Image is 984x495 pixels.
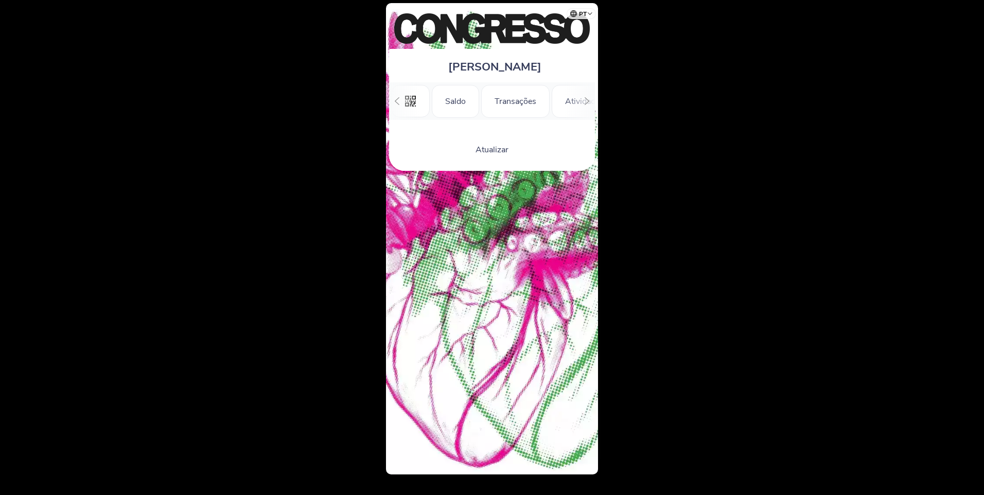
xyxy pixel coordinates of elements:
img: Congresso de Cozinha [394,13,590,44]
div: Saldo [432,85,479,118]
div: Atividades [552,85,617,118]
center: Atualizar [394,144,590,155]
a: Saldo [432,95,479,106]
div: Transações [481,85,550,118]
span: [PERSON_NAME] [448,59,541,75]
a: Transações [481,95,550,106]
a: Atividades [552,95,617,106]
